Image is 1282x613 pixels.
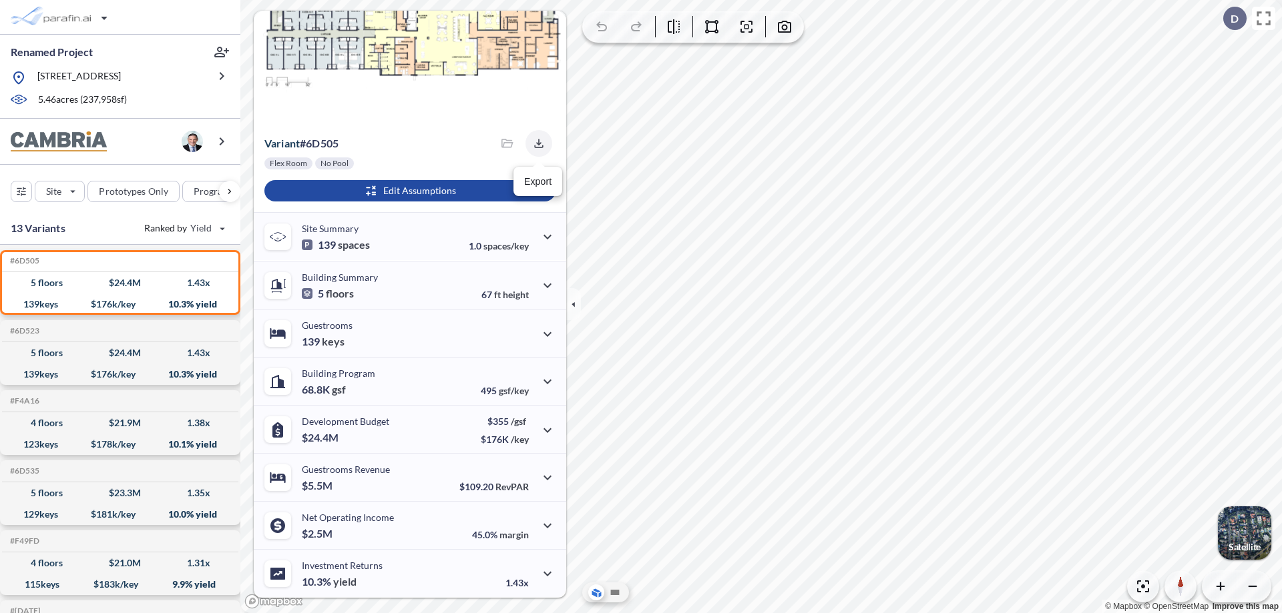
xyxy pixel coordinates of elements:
[1229,542,1261,552] p: Satellite
[302,223,359,234] p: Site Summary
[1218,506,1271,560] button: Switcher ImageSatellite
[481,416,529,427] p: $355
[264,180,556,201] button: Edit Assumptions
[134,217,234,239] button: Ranked by Yield
[7,536,39,546] h5: Click to copy the code
[383,184,456,197] p: Edit Assumptions
[11,220,65,236] p: 13 Variants
[322,335,345,348] span: keys
[182,131,203,152] img: user logo
[1105,602,1142,611] a: Mapbox
[481,434,529,445] p: $176K
[302,575,357,588] p: 10.3%
[87,181,180,202] button: Prototypes Only
[1144,602,1209,611] a: OpenStreetMap
[607,584,623,600] button: Site Plan
[244,594,303,609] a: Mapbox homepage
[35,181,85,202] button: Site
[302,368,375,379] p: Building Program
[302,512,394,523] p: Net Operating Income
[511,434,529,445] span: /key
[7,256,39,265] h5: Click to copy the code
[7,466,39,476] h5: Click to copy the code
[459,481,529,492] p: $109.20
[182,181,254,202] button: Program
[302,431,341,444] p: $24.4M
[495,481,529,492] span: RevPAR
[11,45,93,59] p: Renamed Project
[46,185,61,198] p: Site
[264,137,339,150] p: # 6d505
[481,385,529,396] p: 495
[320,158,349,169] p: No Pool
[302,271,378,283] p: Building Summary
[524,175,552,189] p: Export
[302,383,346,396] p: 68.8K
[99,185,168,198] p: Prototypes Only
[194,185,231,198] p: Program
[1231,13,1239,25] p: D
[302,416,389,427] p: Development Budget
[302,479,335,492] p: $5.5M
[338,238,370,251] span: spaces
[481,289,529,300] p: 67
[469,240,529,251] p: 1.0
[333,575,357,588] span: yield
[270,158,307,169] p: Flex Room
[472,529,529,540] p: 45.0%
[326,287,354,300] span: floors
[332,383,346,396] span: gsf
[264,137,300,149] span: Variant
[302,527,335,540] p: $2.5M
[302,287,354,300] p: 5
[494,289,501,300] span: ft
[1213,602,1279,611] a: Improve this map
[302,335,345,348] p: 139
[302,238,370,251] p: 139
[7,326,39,336] h5: Click to copy the code
[511,416,526,427] span: /gsf
[499,529,529,540] span: margin
[302,464,390,475] p: Guestrooms Revenue
[7,396,39,406] h5: Click to copy the code
[190,221,212,235] span: Yield
[37,69,121,86] p: [STREET_ADDRESS]
[505,577,529,588] p: 1.43x
[38,93,127,107] p: 5.46 acres ( 237,958 sf)
[483,240,529,251] span: spaces/key
[499,385,529,396] span: gsf/key
[302,320,353,331] p: Guestrooms
[11,131,107,152] img: BrandImage
[302,560,383,571] p: Investment Returns
[588,584,604,600] button: Aerial View
[503,289,529,300] span: height
[1218,506,1271,560] img: Switcher Image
